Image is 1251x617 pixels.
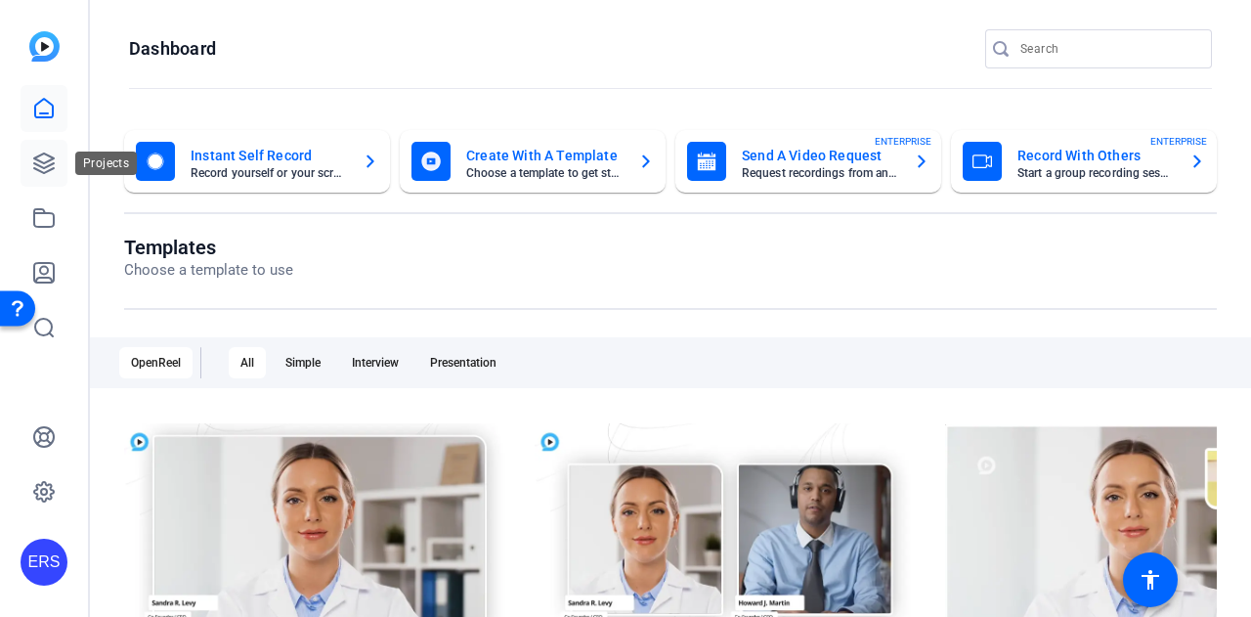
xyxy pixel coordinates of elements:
h1: Templates [124,236,293,259]
p: Choose a template to use [124,259,293,282]
mat-card-subtitle: Request recordings from anyone, anywhere [742,167,898,179]
mat-card-title: Instant Self Record [191,144,347,167]
div: Presentation [418,347,508,378]
button: Instant Self RecordRecord yourself or your screen [124,130,390,193]
button: Record With OthersStart a group recording sessionENTERPRISE [951,130,1217,193]
img: blue-gradient.svg [29,31,60,62]
span: ENTERPRISE [875,134,931,149]
div: Simple [274,347,332,378]
div: OpenReel [119,347,193,378]
button: Create With A TemplateChoose a template to get started [400,130,666,193]
mat-icon: accessibility [1139,568,1162,592]
mat-card-subtitle: Choose a template to get started [466,167,623,179]
button: Send A Video RequestRequest recordings from anyone, anywhereENTERPRISE [675,130,941,193]
mat-card-subtitle: Record yourself or your screen [191,167,347,179]
div: Projects [75,152,137,175]
div: All [229,347,266,378]
input: Search [1020,37,1196,61]
span: ENTERPRISE [1150,134,1207,149]
mat-card-title: Create With A Template [466,144,623,167]
mat-card-title: Send A Video Request [742,144,898,167]
h1: Dashboard [129,37,216,61]
div: Interview [340,347,410,378]
mat-card-title: Record With Others [1017,144,1174,167]
mat-card-subtitle: Start a group recording session [1017,167,1174,179]
div: ERS [21,539,67,586]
